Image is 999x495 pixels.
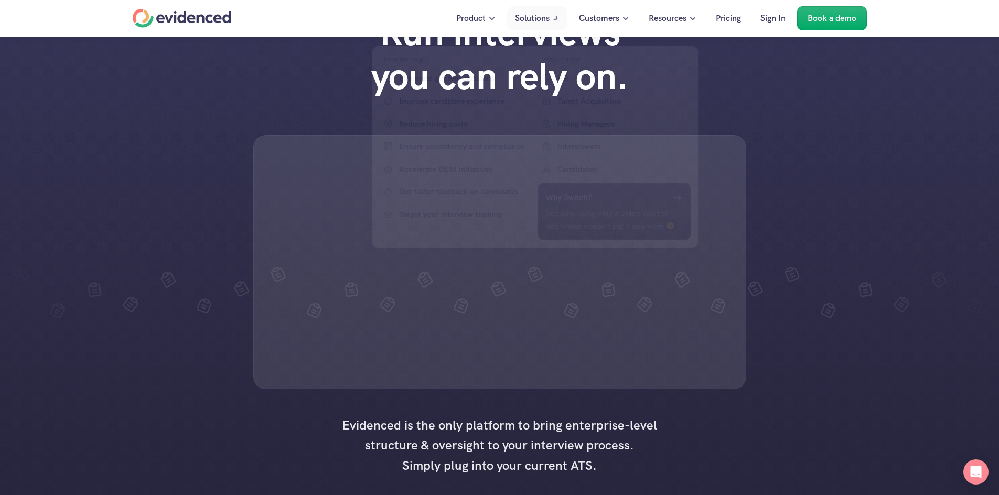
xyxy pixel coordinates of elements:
h4: Evidenced is the only platform to bring enterprise-level structure & oversight to your interview ... [337,415,662,476]
a: Sign In [753,6,793,30]
a: Book a demo [797,6,867,30]
p: Sign In [760,12,786,25]
p: Solutions [515,12,550,25]
div: Open Intercom Messenger [963,459,989,485]
p: Product [456,12,486,25]
h1: Run interviews you can rely on. [350,10,649,98]
a: Pricing [708,6,749,30]
p: Resources [649,12,686,25]
p: Pricing [716,12,741,25]
a: Home [133,9,231,28]
p: Book a demo [808,12,856,25]
p: Customers [579,12,619,25]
